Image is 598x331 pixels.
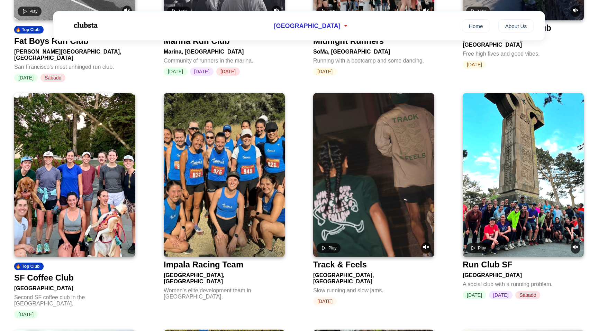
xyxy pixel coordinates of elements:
img: Logo [64,17,106,34]
span: [DATE] [190,67,214,76]
span: [DATE] [14,310,38,319]
div: [PERSON_NAME][GEOGRAPHIC_DATA], [GEOGRAPHIC_DATA] [14,46,135,61]
a: SF Coffee Club🔥 Top ClubSF Coffee Club[GEOGRAPHIC_DATA]Second SF coffee club in the [GEOGRAPHIC_D... [14,93,135,319]
div: Running with a bootcamp and some dancing. [313,55,434,64]
span: [DATE] [489,291,513,299]
div: Community of runners in the marina. [164,55,285,64]
span: [GEOGRAPHIC_DATA] [274,22,340,30]
button: Play video [317,243,341,253]
div: Second SF coffee club in the [GEOGRAPHIC_DATA]. [14,292,135,307]
span: Play [478,246,486,250]
span: [DATE] [463,291,486,299]
div: Women's elite development team in [GEOGRAPHIC_DATA]. [164,285,285,300]
div: SF Coffee Club [14,273,74,283]
img: Impala Racing Team [164,93,285,257]
div: Slow running and slow jams. [313,285,434,294]
div: [GEOGRAPHIC_DATA], [GEOGRAPHIC_DATA] [313,269,434,285]
div: Free high fives and good vibes. [463,48,584,57]
div: Track & Feels [313,260,367,269]
div: A social club with a running problem. [463,278,584,287]
span: [DATE] [164,67,187,76]
span: [DATE] [313,297,337,305]
a: Impala Racing TeamImpala Racing Team[GEOGRAPHIC_DATA], [GEOGRAPHIC_DATA]Women's elite development... [164,93,285,303]
span: [DATE] [14,74,38,82]
span: Play [328,246,336,250]
button: Unmute video [421,242,431,254]
div: SoMa, [GEOGRAPHIC_DATA] [313,46,434,55]
span: [DATE] [313,67,337,76]
img: SF Coffee Club [14,93,135,257]
div: Marina, [GEOGRAPHIC_DATA] [164,46,285,55]
div: San Francisco's most unhinged run club. [14,61,135,70]
button: Play video [466,243,490,253]
div: Run Club SF [463,260,513,269]
a: Play videoUnmute videoRun Club SF[GEOGRAPHIC_DATA]A social club with a running problem.[DATE][DATE] [463,93,584,299]
a: About Us [498,19,534,32]
a: Home [462,19,490,32]
div: 🔥 Top Club [14,263,44,270]
span: [DATE] [463,60,486,69]
div: Impala Racing Team [164,260,243,269]
div: [GEOGRAPHIC_DATA] [463,269,584,278]
div: [GEOGRAPHIC_DATA], [GEOGRAPHIC_DATA] [164,269,285,285]
a: Play videoUnmute videoTrack & Feels[GEOGRAPHIC_DATA], [GEOGRAPHIC_DATA]Slow running and slow jams... [313,93,434,305]
div: [GEOGRAPHIC_DATA] [14,283,135,292]
button: Unmute video [571,242,580,254]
